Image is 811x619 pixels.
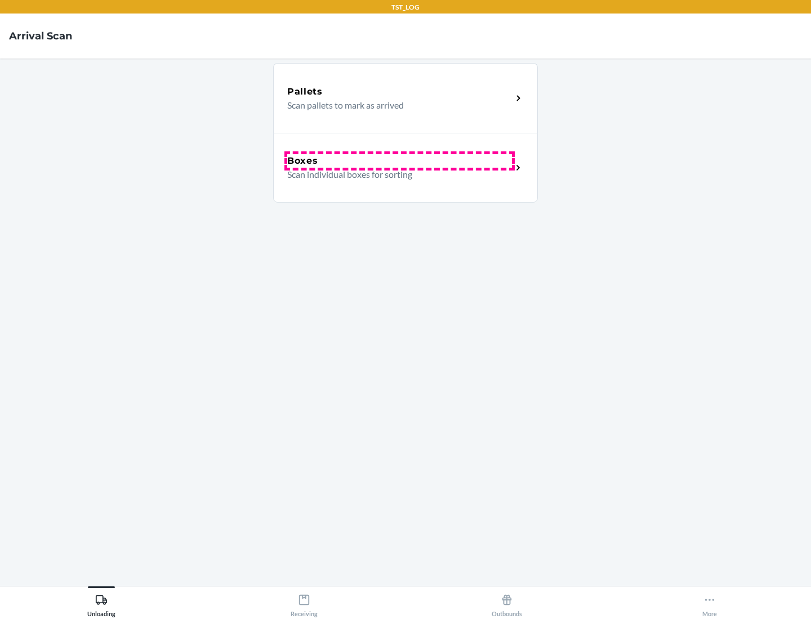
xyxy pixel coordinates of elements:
[405,586,608,617] button: Outbounds
[291,589,318,617] div: Receiving
[287,98,503,112] p: Scan pallets to mark as arrived
[492,589,522,617] div: Outbounds
[87,589,115,617] div: Unloading
[287,154,318,168] h5: Boxes
[391,2,420,12] p: TST_LOG
[608,586,811,617] button: More
[287,168,503,181] p: Scan individual boxes for sorting
[273,63,538,133] a: PalletsScan pallets to mark as arrived
[287,85,323,98] h5: Pallets
[702,589,717,617] div: More
[273,133,538,203] a: BoxesScan individual boxes for sorting
[203,586,405,617] button: Receiving
[9,29,72,43] h4: Arrival Scan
